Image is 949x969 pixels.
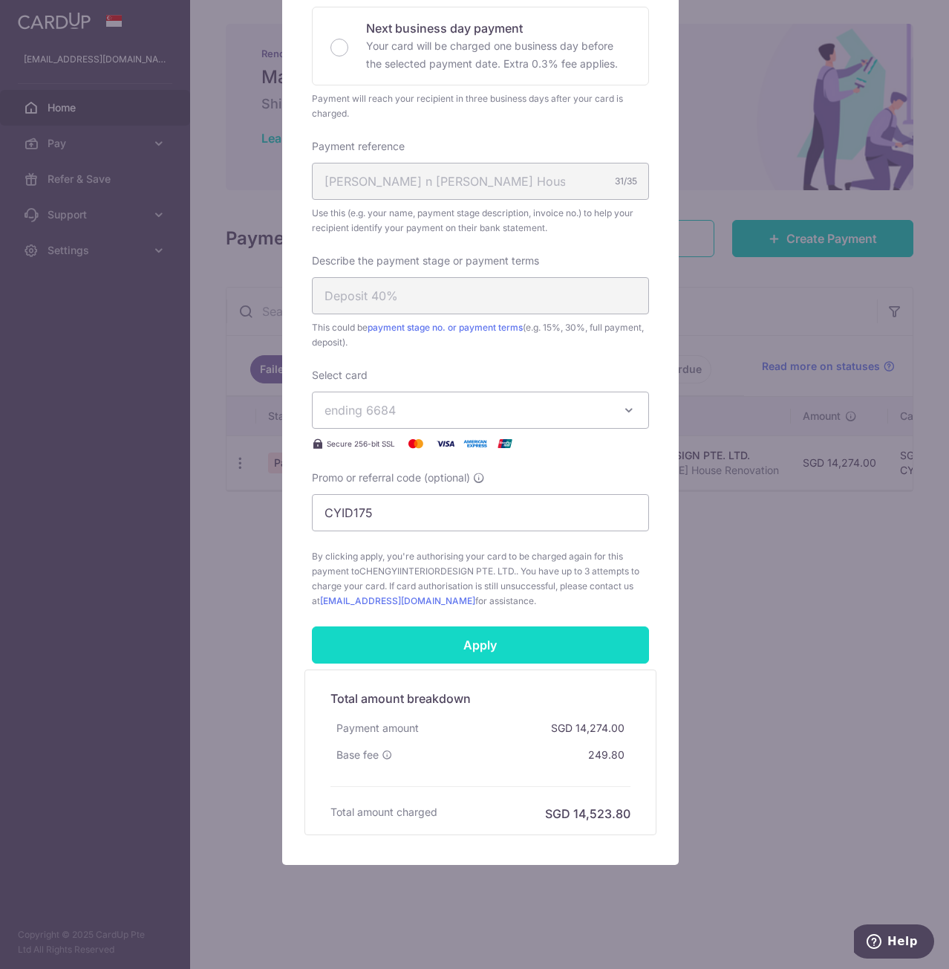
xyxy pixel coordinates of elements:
[545,715,630,742] div: SGD 14,274.00
[330,690,630,707] h5: Total amount breakdown
[615,174,637,189] div: 31/35
[312,139,405,154] label: Payment reference
[327,438,395,450] span: Secure 256-bit SSL
[312,470,470,485] span: Promo or referral code (optional)
[330,715,425,742] div: Payment amount
[312,368,368,383] label: Select card
[460,435,490,453] img: American Express
[545,805,630,823] h6: SGD 14,523.80
[312,253,539,268] label: Describe the payment stage or payment terms
[336,748,379,762] span: Base fee
[312,91,649,121] div: Payment will reach your recipient in three business days after your card is charged.
[582,742,630,768] div: 249.80
[312,626,649,664] input: Apply
[366,19,630,37] p: Next business day payment
[320,595,475,606] a: [EMAIL_ADDRESS][DOMAIN_NAME]
[490,435,520,453] img: UnionPay
[325,403,396,418] span: ending 6684
[431,435,460,453] img: Visa
[312,392,649,429] button: ending 6684
[366,37,630,73] p: Your card will be charged one business day before the selected payment date. Extra 0.3% fee applies.
[312,206,649,236] span: Use this (e.g. your name, payment stage description, invoice no.) to help your recipient identify...
[401,435,431,453] img: Mastercard
[330,805,437,820] h6: Total amount charged
[312,549,649,609] span: By clicking apply, you're authorising your card to be charged again for this payment to . You hav...
[312,320,649,350] span: This could be (e.g. 15%, 30%, full payment, deposit).
[368,322,523,333] a: payment stage no. or payment terms
[854,924,934,962] iframe: Opens a widget where you can find more information
[359,565,516,577] span: CHENGYIINTERIORDESIGN PTE. LTD.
